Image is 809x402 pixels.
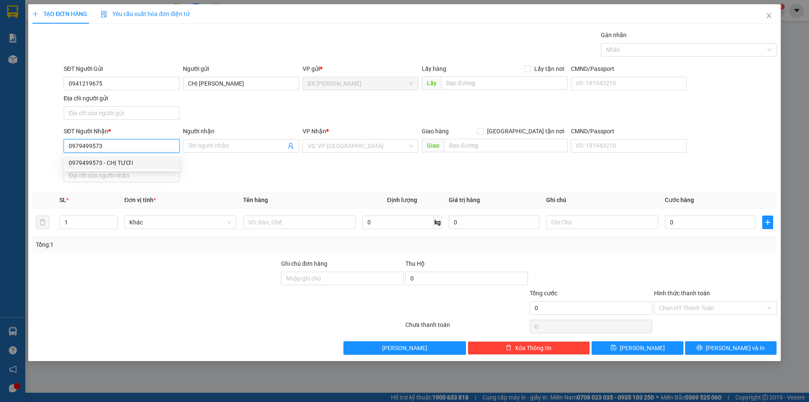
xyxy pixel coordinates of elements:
span: BX Cao Lãnh [308,77,413,90]
span: Tên hàng [243,197,268,203]
div: Chưa thanh toán [404,320,529,335]
span: VP Nhận [303,128,326,135]
span: plus [763,219,773,226]
button: plus [762,216,773,229]
span: Đơn vị tính [124,197,156,203]
span: save [611,345,616,351]
span: kg [434,216,442,229]
div: VP gửi [303,64,418,73]
span: [PERSON_NAME] và In [706,343,765,353]
span: Xóa Thông tin [515,343,552,353]
button: Close [757,4,781,28]
span: user-add [287,143,294,149]
img: icon [101,11,107,18]
button: printer[PERSON_NAME] và In [685,341,777,355]
input: Dọc đường [441,76,568,90]
input: Dọc đường [444,139,568,152]
div: Người gửi [183,64,299,73]
div: Tổng: 1 [36,240,312,249]
span: Định lượng [387,197,417,203]
div: SĐT Người Gửi [64,64,179,73]
span: printer [696,345,702,351]
span: [GEOGRAPHIC_DATA] tận nơi [484,127,568,136]
input: Ghi Chú [546,216,658,229]
div: Người nhận [183,127,299,136]
span: SL [59,197,66,203]
span: Thu Hộ [405,260,425,267]
button: deleteXóa Thông tin [468,341,590,355]
span: Giao [422,139,444,152]
span: Giao hàng [422,128,449,135]
div: CMND/Passport [571,127,687,136]
div: 0979499573 - CHỊ TƯƠI [69,158,174,167]
span: close [766,12,772,19]
span: Giá trị hàng [449,197,480,203]
span: Cước hàng [665,197,694,203]
input: Địa chỉ của người nhận [64,169,179,182]
span: Yêu cầu xuất hóa đơn điện tử [101,11,190,17]
span: Khác [129,216,231,229]
input: Ghi chú đơn hàng [281,272,404,285]
th: Ghi chú [543,192,662,208]
span: Lấy hàng [422,65,446,72]
label: Hình thức thanh toán [654,290,710,297]
span: plus [32,11,38,17]
input: VD: Bàn, Ghế [243,216,355,229]
input: Địa chỉ của người gửi [64,106,179,120]
span: [PERSON_NAME] [382,343,427,353]
span: TẠO ĐƠN HÀNG [32,11,87,17]
div: Địa chỉ người gửi [64,94,179,103]
input: 0 [449,216,539,229]
div: CMND/Passport [571,64,687,73]
button: delete [36,216,49,229]
button: [PERSON_NAME] [343,341,466,355]
span: delete [506,345,512,351]
span: Tổng cước [530,290,557,297]
span: Lấy [422,76,441,90]
div: 0979499573 - CHỊ TƯƠI [64,156,179,170]
label: Ghi chú đơn hàng [281,260,327,267]
span: Lấy tận nơi [531,64,568,73]
label: Gán nhãn [601,32,627,38]
div: SĐT Người Nhận [64,127,179,136]
button: save[PERSON_NAME] [592,341,683,355]
span: [PERSON_NAME] [620,343,665,353]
